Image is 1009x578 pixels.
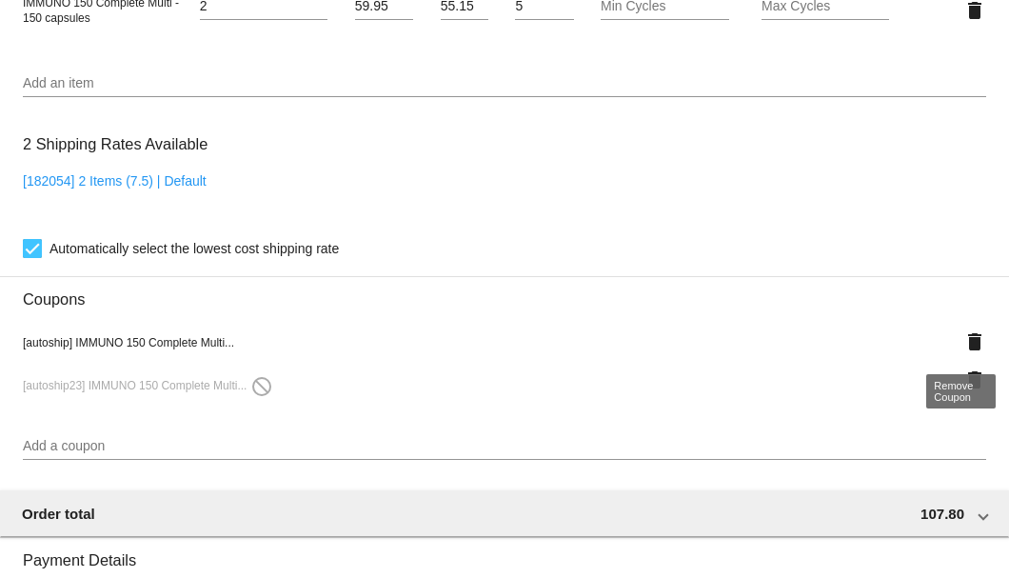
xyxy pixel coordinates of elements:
mat-icon: delete [963,369,986,391]
h3: Coupons [23,276,986,309]
span: Order total [22,506,95,522]
input: Add a coupon [23,439,986,454]
mat-icon: delete [963,330,986,353]
span: Automatically select the lowest cost shipping rate [49,237,339,260]
h3: 2 Shipping Rates Available [23,124,208,165]
input: Add an item [23,76,986,91]
h3: Payment Details [23,537,986,569]
span: 107.80 [920,506,964,522]
mat-icon: do_not_disturb [250,375,273,398]
span: [autoship] IMMUNO 150 Complete Multi... [23,336,234,349]
a: [182054] 2 Items (7.5) | Default [23,173,207,189]
span: [autoship23] IMMUNO 150 Complete Multi... [23,379,273,392]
